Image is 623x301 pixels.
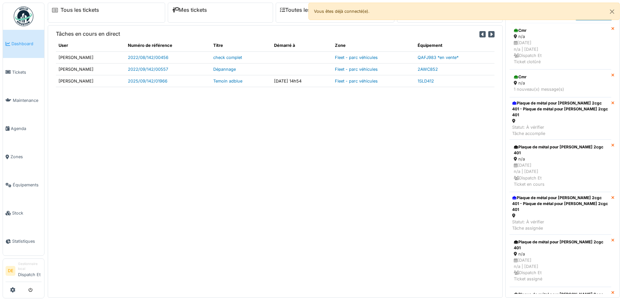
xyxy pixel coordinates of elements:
a: Tickets [3,58,44,86]
button: Close [605,3,619,20]
a: Tous les tickets [61,7,99,13]
div: n/a [514,80,607,86]
a: 2022/08/142/00456 [128,55,168,60]
a: Agenda [3,114,44,142]
div: 1 nouveau(x) message(s) [514,86,607,92]
a: Zones [3,143,44,171]
span: Stock [12,210,42,216]
a: Fleet - parc véhicules [335,79,378,84]
a: Stock [3,199,44,227]
span: Statistiques [12,238,42,244]
div: Statut: À vérifier Tâche assignée [512,219,609,231]
div: Statut: À vérifier Tâche accomplie [512,124,609,137]
td: [PERSON_NAME] [56,51,125,63]
th: Démarré à [271,40,332,51]
a: 2AWC852 [418,67,438,72]
a: Maintenance [3,86,44,114]
a: Dépannage [213,67,236,72]
div: Plaque de métal pour [PERSON_NAME] 2cgc 401 [514,239,607,251]
div: Plaque de métal pour [PERSON_NAME] 2cgc 401 [514,144,607,156]
a: Plaque de métal pour [PERSON_NAME] 2cgc 401 n/a [DATE]n/a | [DATE] Dispatch EtTicket assigné [510,235,611,287]
span: Tickets [12,69,42,75]
th: Titre [211,40,271,51]
span: Agenda [11,125,42,132]
span: Équipements [13,182,42,188]
a: Cmr n/a 1 nouveau(x) message(s) [510,69,611,97]
li: DE [6,266,15,276]
span: translation missing: fr.shared.user [59,43,68,48]
div: n/a [514,251,607,257]
a: 1SLD412 [418,79,434,84]
img: Badge_color-CXgf-gQk.svg [14,7,33,26]
span: Dashboard [11,41,42,47]
a: 2025/09/142/01966 [128,79,167,84]
li: Dispatch Et [18,261,42,280]
td: [PERSON_NAME] [56,63,125,75]
a: Plaque de métal pour [PERSON_NAME] 2cgc 401 - Plaque de métal pour [PERSON_NAME] 2cgc 401 Statut:... [510,97,611,140]
div: Gestionnaire local [18,261,42,272]
div: n/a [514,156,607,162]
a: QAFJ983 *en vente* [418,55,459,60]
a: Plaque de métal pour [PERSON_NAME] 2cgc 401 n/a [DATE]n/a | [DATE] Dispatch EtTicket en cours [510,140,611,192]
a: Mes tickets [172,7,207,13]
a: Plaque de métal pour [PERSON_NAME] 2cgc 401 - Plaque de métal pour [PERSON_NAME] 2cgc 401 Statut:... [510,192,611,235]
td: [PERSON_NAME] [56,75,125,87]
a: Équipements [3,171,44,199]
h6: Tâches en cours en direct [56,31,120,37]
th: Zone [332,40,415,51]
span: Maintenance [13,97,42,103]
div: n/a [514,33,607,40]
a: Dashboard [3,30,44,58]
div: [DATE] n/a | [DATE] Dispatch Et Ticket assigné [514,257,607,282]
div: Vous êtes déjà connecté(e). [308,3,620,20]
th: Numéro de référence [125,40,211,51]
a: Statistiques [3,227,44,255]
a: Fleet - parc véhicules [335,55,378,60]
a: check complet [213,55,242,60]
div: Cmr [514,74,607,80]
span: Zones [10,154,42,160]
a: Toutes les tâches [280,7,329,13]
a: Cmr n/a [DATE]n/a | [DATE] Dispatch EtTicket clotûré [510,23,611,69]
div: [DATE] n/a | [DATE] Dispatch Et Ticket en cours [514,162,607,187]
div: [DATE] n/a | [DATE] Dispatch Et Ticket clotûré [514,40,607,65]
a: Fleet - parc véhicules [335,67,378,72]
div: Plaque de métal pour [PERSON_NAME] 2cgc 401 - Plaque de métal pour [PERSON_NAME] 2cgc 401 [512,195,609,213]
a: Temoin adblue [213,79,242,84]
a: 2022/09/142/00557 [128,67,168,72]
div: Cmr [514,28,607,33]
td: [DATE] 14h54 [271,75,332,87]
a: DE Gestionnaire localDispatch Et [6,261,42,282]
th: Équipement [415,40,494,51]
div: Plaque de métal pour [PERSON_NAME] 2cgc 401 - Plaque de métal pour [PERSON_NAME] 2cgc 401 [512,100,609,118]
